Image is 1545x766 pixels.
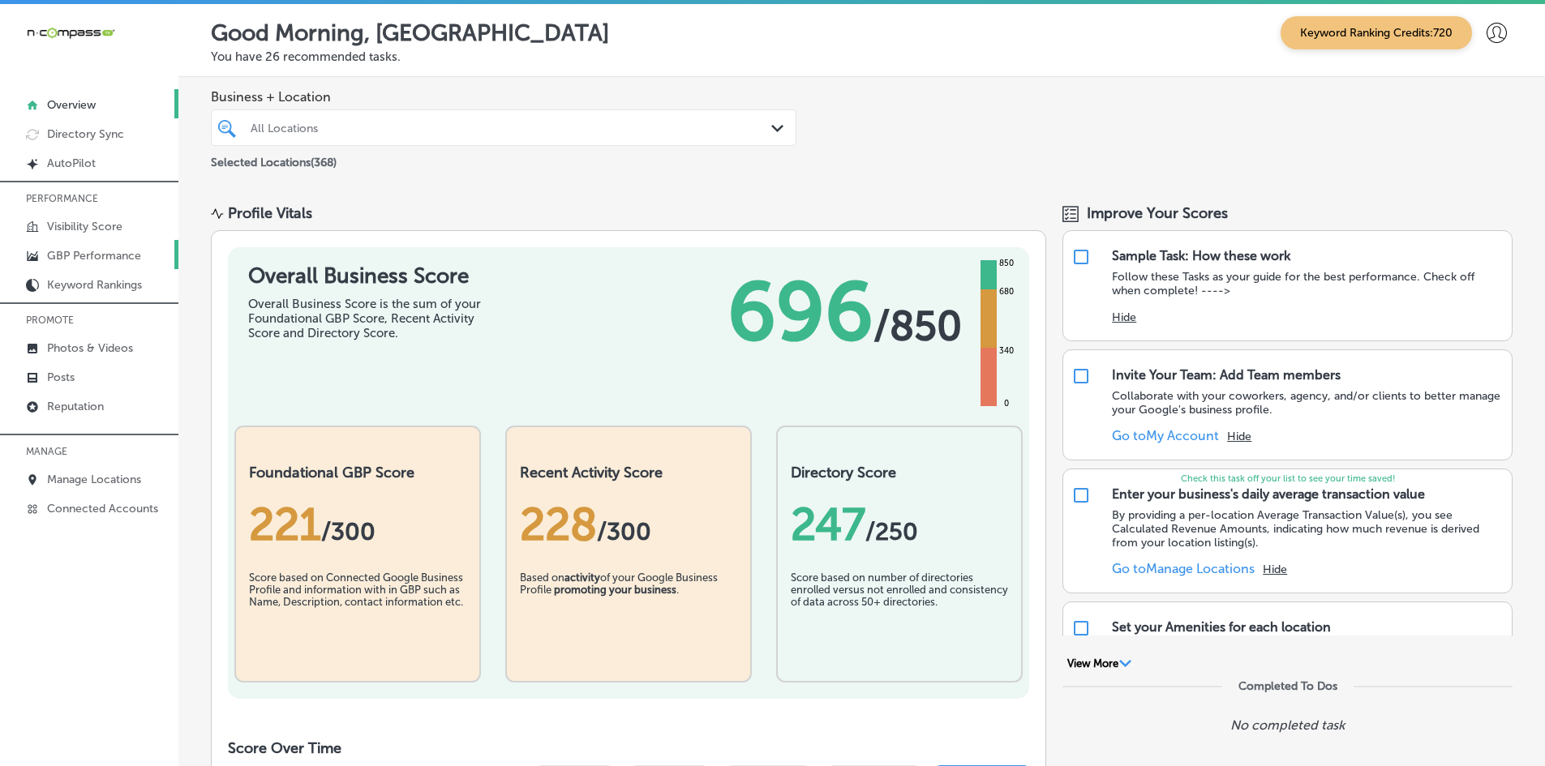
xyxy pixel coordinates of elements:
[211,89,796,105] span: Business + Location
[1281,16,1472,49] span: Keyword Ranking Credits: 720
[564,571,600,584] b: activity
[1062,657,1136,671] button: View More
[1112,561,1255,576] a: Go toManage Locations
[1087,204,1228,222] span: Improve Your Scores
[249,464,466,481] h2: Foundational GBP Score
[47,278,142,292] p: Keyword Rankings
[26,25,115,41] img: 660ab0bf-5cc7-4cb8-ba1c-48b5ae0f18e60NCTV_CLogo_TV_Black_-500x88.png
[47,473,141,486] p: Manage Locations
[228,739,1029,757] h2: Score Over Time
[520,498,737,551] div: 228
[996,257,1017,270] div: 850
[47,156,96,170] p: AutoPilot
[1112,619,1331,635] div: Set your Amenities for each location
[1112,508,1504,550] p: By providing a per-location Average Transaction Value(s), you see Calculated Revenue Amounts, ind...
[47,370,75,384] p: Posts
[211,49,1513,64] p: You have 26 recommended tasks.
[248,263,491,289] h1: Overall Business Score
[47,249,141,263] p: GBP Performance
[1112,270,1504,297] p: Follow these Tasks as your guide for the best performance. Check off when complete! ---->
[321,517,376,546] span: / 300
[47,98,96,112] p: Overview
[249,498,466,551] div: 221
[554,584,676,596] b: promoting your business
[1112,367,1341,383] div: Invite Your Team: Add Team members
[791,498,1008,551] div: 247
[597,517,651,546] span: /300
[996,285,1017,298] div: 680
[1112,310,1136,324] button: Hide
[47,127,124,141] p: Directory Sync
[228,204,312,222] div: Profile Vitals
[791,464,1008,481] h2: Directory Score
[249,571,466,653] div: Score based on Connected Google Business Profile and information with in GBP such as Name, Descri...
[47,400,104,413] p: Reputation
[1112,248,1290,263] div: Sample Task: How these work
[47,502,158,516] p: Connected Accounts
[1112,389,1504,417] p: Collaborate with your coworkers, agency, and/or clients to better manage your Google's business p...
[873,302,962,350] span: / 850
[791,571,1008,653] div: Score based on number of directories enrolled versus not enrolled and consistency of data across ...
[520,571,737,653] div: Based on of your Google Business Profile .
[727,263,873,361] span: 696
[1063,473,1512,484] p: Check this task off your list to see your time saved!
[248,297,491,340] div: Overall Business Score is the sum of your Foundational GBP Score, Recent Activity Score and Direc...
[865,517,918,546] span: /250
[1112,486,1425,502] div: Enter your business's daily average transaction value
[1238,679,1337,693] div: Completed To Dos
[1001,397,1012,410] div: 0
[211,19,609,46] p: Good Morning, [GEOGRAPHIC_DATA]
[47,341,133,355] p: Photos & Videos
[1263,563,1287,576] button: Hide
[1112,428,1219,443] a: Go toMy Account
[211,149,337,169] p: Selected Locations ( 368 )
[251,121,773,135] div: All Locations
[1227,430,1251,443] button: Hide
[520,464,737,481] h2: Recent Activity Score
[47,220,122,233] p: Visibility Score
[996,344,1017,357] div: 340
[1230,717,1345,733] p: No completed task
